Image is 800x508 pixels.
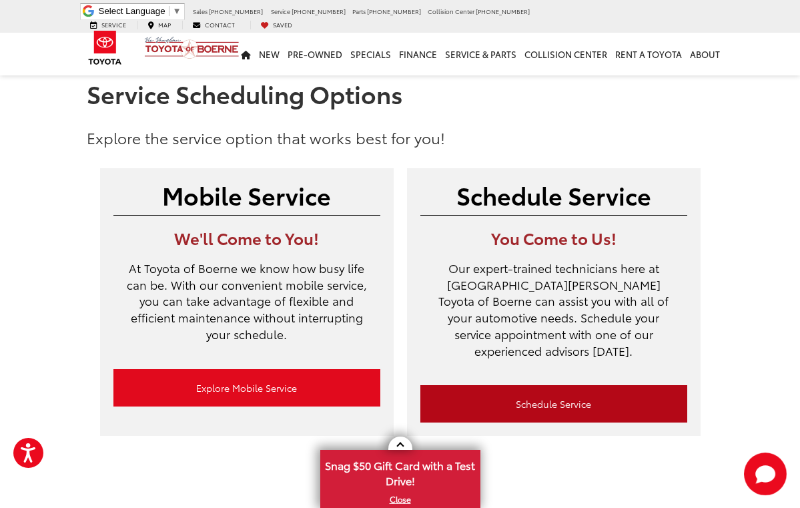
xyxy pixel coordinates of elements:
[520,33,611,75] a: Collision Center
[744,453,787,495] button: Toggle Chat Window
[87,80,714,107] h1: Service Scheduling Options
[80,26,130,69] img: Toyota
[101,20,126,29] span: Service
[144,36,240,59] img: Vic Vaughan Toyota of Boerne
[611,33,686,75] a: Rent a Toyota
[173,6,181,16] span: ▼
[237,33,255,75] a: Home
[271,7,290,15] span: Service
[113,182,380,208] h2: Mobile Service
[322,451,479,492] span: Snag $50 Gift Card with a Test Drive!
[250,21,302,29] a: My Saved Vehicles
[87,127,714,148] p: Explore the service option that works best for you!
[99,6,165,16] span: Select Language
[158,20,171,29] span: Map
[420,260,687,372] p: Our expert-trained technicians here at [GEOGRAPHIC_DATA][PERSON_NAME] Toyota of Boerne can assist...
[686,33,724,75] a: About
[284,33,346,75] a: Pre-Owned
[428,7,474,15] span: Collision Center
[169,6,169,16] span: ​
[352,7,366,15] span: Parts
[80,21,136,29] a: Service
[395,33,441,75] a: Finance
[113,260,380,356] p: At Toyota of Boerne we know how busy life can be. With our convenient mobile service, you can tak...
[255,33,284,75] a: New
[420,229,687,246] h3: You Come to Us!
[209,7,263,15] span: [PHONE_NUMBER]
[744,453,787,495] svg: Start Chat
[420,385,687,423] a: Schedule Service
[292,7,346,15] span: [PHONE_NUMBER]
[273,20,292,29] span: Saved
[137,21,181,29] a: Map
[420,182,687,208] h2: Schedule Service
[113,369,380,407] a: Explore Mobile Service
[99,6,181,16] a: Select Language​
[182,21,245,29] a: Contact
[367,7,421,15] span: [PHONE_NUMBER]
[193,7,208,15] span: Sales
[346,33,395,75] a: Specials
[205,20,235,29] span: Contact
[113,229,380,246] h3: We'll Come to You!
[476,7,530,15] span: [PHONE_NUMBER]
[441,33,520,75] a: Service & Parts: Opens in a new tab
